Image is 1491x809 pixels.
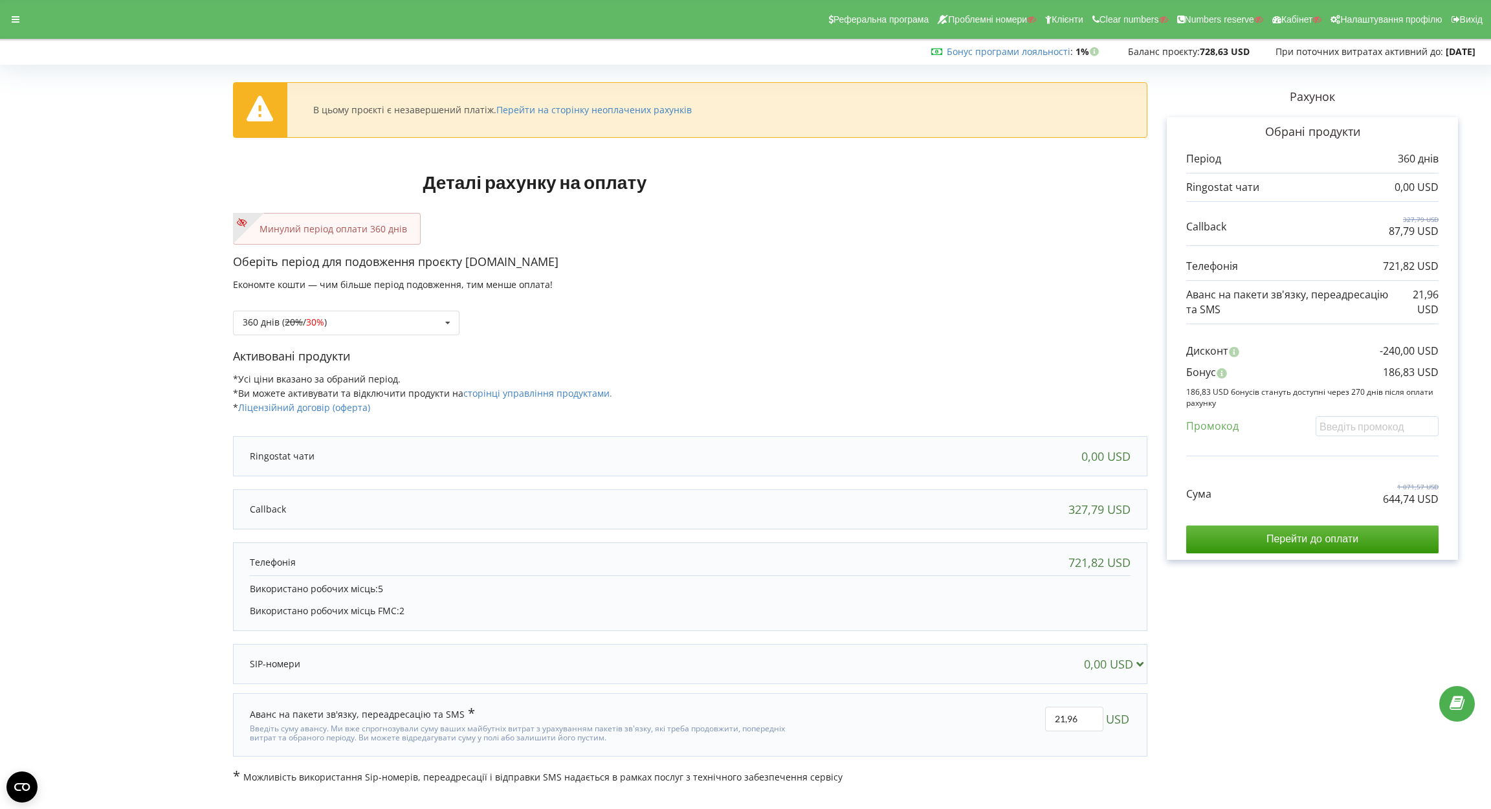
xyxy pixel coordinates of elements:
[1106,707,1129,731] span: USD
[1185,14,1254,25] span: Numbers reserve
[1276,45,1443,58] span: При поточних витратах активний до:
[233,254,1147,271] p: Оберіть період для подовження проєкту [DOMAIN_NAME]
[1383,365,1439,380] p: 186,83 USD
[1383,259,1439,274] p: 721,82 USD
[834,14,929,25] span: Реферальна програма
[233,770,1147,784] p: Можливість використання Sip-номерів, переадресації і відправки SMS надається в рамках послуг з те...
[243,318,327,327] div: 360 днів ( / )
[947,45,1073,58] span: :
[1389,224,1439,239] p: 87,79 USD
[250,721,793,743] div: Введіть суму авансу. Ми вже спрогнозували суму ваших майбутніх витрат з урахуванням пакетів зв'яз...
[1395,287,1439,317] p: 21,96 USD
[1446,45,1475,58] strong: [DATE]
[6,771,38,803] button: Open CMP widget
[250,658,300,670] p: SIP-номери
[1380,344,1439,359] p: -240,00 USD
[1084,658,1149,670] div: 0,00 USD
[1186,344,1228,359] p: Дисконт
[238,401,370,414] a: Ліцензійний договір (оферта)
[233,278,553,291] span: Економте кошти — чим більше період подовження, тим менше оплата!
[1383,492,1439,507] p: 644,74 USD
[1186,219,1226,234] p: Callback
[1068,503,1131,516] div: 327,79 USD
[250,582,1131,595] p: Використано робочих місць:
[250,707,475,721] div: Аванс на пакети зв'язку, переадресацію та SMS
[1200,45,1250,58] strong: 728,63 USD
[1186,180,1259,195] p: Ringostat чати
[1398,151,1439,166] p: 360 днів
[233,387,612,399] span: *Ви можете активувати та відключити продукти на
[1052,14,1083,25] span: Клієнти
[1460,14,1483,25] span: Вихід
[1186,287,1395,317] p: Аванс на пакети зв'язку, переадресацію та SMS
[399,604,404,617] span: 2
[250,556,296,569] p: Телефонія
[1340,14,1442,25] span: Налаштування профілю
[250,503,286,516] p: Callback
[306,316,324,328] span: 30%
[1186,487,1211,502] p: Сума
[247,223,407,236] p: Минулий період оплати 360 днів
[1281,14,1313,25] span: Кабінет
[463,387,612,399] a: сторінці управління продуктами.
[1395,180,1439,195] p: 0,00 USD
[1147,89,1477,105] p: Рахунок
[1383,482,1439,491] p: 1 071,57 USD
[233,373,401,385] span: *Усі ціни вказано за обраний період.
[1128,45,1200,58] span: Баланс проєкту:
[1186,386,1439,408] p: 186,83 USD бонусів стануть доступні через 270 днів після оплати рахунку
[1316,416,1439,436] input: Введіть промокод
[1186,419,1239,434] p: Промокод
[1076,45,1102,58] strong: 1%
[1186,365,1216,380] p: Бонус
[250,450,315,463] p: Ringostat чати
[1186,124,1439,140] p: Обрані продукти
[378,582,383,595] span: 5
[285,316,303,328] s: 20%
[233,151,836,213] h1: Деталі рахунку на оплату
[1186,151,1221,166] p: Період
[1186,526,1439,553] input: Перейти до оплати
[1389,215,1439,224] p: 327,79 USD
[948,14,1027,25] span: Проблемні номери
[947,45,1070,58] a: Бонус програми лояльності
[1099,14,1159,25] span: Clear numbers
[1186,259,1238,274] p: Телефонія
[1068,556,1131,569] div: 721,82 USD
[250,604,1131,617] p: Використано робочих місць FMC:
[313,104,692,116] div: В цьому проєкті є незавершений платіж.
[233,348,1147,365] p: Активовані продукти
[1081,450,1131,463] div: 0,00 USD
[496,104,692,116] a: Перейти на сторінку неоплачених рахунків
